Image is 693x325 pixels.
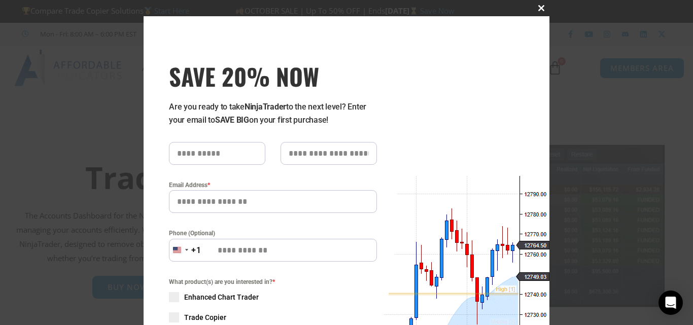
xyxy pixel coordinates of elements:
label: Trade Copier [169,312,377,322]
button: Selected country [169,239,201,262]
strong: SAVE BIG [215,115,249,125]
div: Open Intercom Messenger [659,291,683,315]
p: Are you ready to take to the next level? Enter your email to on your first purchase! [169,100,377,127]
div: +1 [191,244,201,257]
span: Enhanced Chart Trader [184,292,259,302]
label: Phone (Optional) [169,228,377,238]
h3: SAVE 20% NOW [169,62,377,90]
strong: NinjaTrader [245,102,286,112]
label: Email Address [169,180,377,190]
span: What product(s) are you interested in? [169,277,377,287]
span: Trade Copier [184,312,226,322]
label: Enhanced Chart Trader [169,292,377,302]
